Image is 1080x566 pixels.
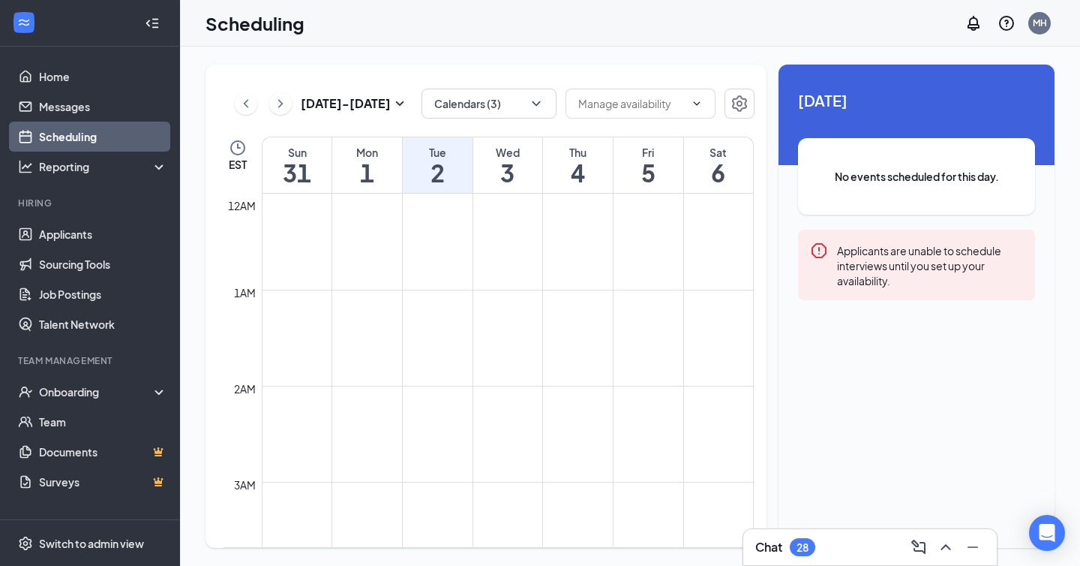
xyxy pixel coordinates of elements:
a: September 4, 2025 [543,137,613,193]
svg: ComposeMessage [910,538,928,556]
a: Applicants [39,219,167,249]
div: 12am [225,197,259,214]
div: Fri [613,145,683,160]
a: Job Postings [39,279,167,309]
a: SurveysCrown [39,467,167,497]
h1: 2 [403,160,472,185]
h3: Chat [755,539,782,555]
a: August 31, 2025 [262,137,331,193]
svg: Error [810,242,828,260]
div: Thu [543,145,613,160]
div: Team Management [18,354,164,367]
span: No events scheduled for this day. [828,168,1005,185]
h1: 6 [684,160,753,185]
span: EST [229,157,247,172]
a: Home [39,62,167,92]
a: September 3, 2025 [473,137,543,193]
div: Hiring [18,197,164,209]
a: Messages [39,92,167,122]
button: Minimize [961,535,985,559]
button: ChevronUp [934,535,958,559]
svg: Settings [18,536,33,551]
svg: ChevronDown [529,96,544,111]
svg: Clock [229,139,247,157]
div: Sun [262,145,331,160]
svg: ChevronUp [937,538,955,556]
a: Team [39,407,167,437]
div: Onboarding [39,384,154,399]
svg: Minimize [964,538,982,556]
span: [DATE] [798,89,1035,112]
svg: UserCheck [18,384,33,399]
svg: ChevronLeft [238,95,253,113]
div: Switch to admin view [39,536,144,551]
button: Calendars (3)ChevronDown [421,89,556,119]
h1: 31 [262,160,331,185]
svg: ChevronDown [691,98,703,110]
svg: Settings [730,95,748,113]
svg: WorkstreamLogo [16,15,31,30]
svg: ChevronRight [273,95,288,113]
svg: SmallChevronDown [391,95,409,113]
div: 2am [231,381,259,397]
svg: Analysis [18,159,33,174]
a: DocumentsCrown [39,437,167,467]
a: September 2, 2025 [403,137,472,193]
div: MH [1033,17,1047,29]
button: Settings [724,89,754,119]
button: ChevronLeft [235,92,257,115]
button: ComposeMessage [907,535,931,559]
h1: 1 [332,160,402,185]
button: ChevronRight [269,92,292,115]
svg: QuestionInfo [997,14,1015,32]
a: September 5, 2025 [613,137,683,193]
h3: [DATE] - [DATE] [301,95,391,112]
svg: Notifications [964,14,982,32]
div: Open Intercom Messenger [1029,515,1065,551]
a: September 6, 2025 [684,137,753,193]
div: 28 [796,541,808,554]
input: Manage availability [578,95,685,112]
h1: 5 [613,160,683,185]
div: Tue [403,145,472,160]
div: Reporting [39,159,168,174]
div: Sat [684,145,753,160]
div: Applicants are unable to schedule interviews until you set up your availability. [837,242,1023,288]
a: Talent Network [39,309,167,339]
svg: Collapse [145,16,160,31]
h1: Scheduling [205,11,304,36]
div: Wed [473,145,543,160]
div: 1am [231,285,259,301]
a: Scheduling [39,122,167,152]
div: Mon [332,145,402,160]
h1: 3 [473,160,543,185]
div: 3am [231,477,259,493]
a: September 1, 2025 [332,137,402,193]
h1: 4 [543,160,613,185]
a: Sourcing Tools [39,249,167,279]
